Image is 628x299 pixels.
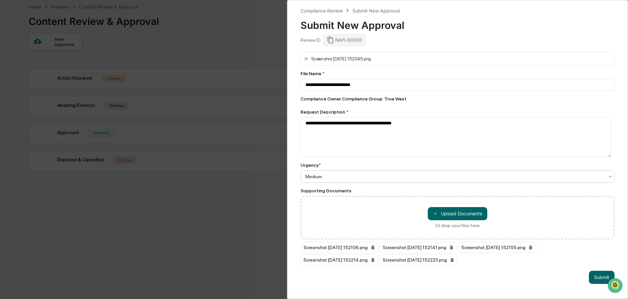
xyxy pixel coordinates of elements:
[311,56,371,61] div: Screenshot [DATE] 152045.png
[46,111,80,116] a: Powered byPylon
[4,93,44,104] a: 🔎Data Lookup
[13,95,41,102] span: Data Lookup
[7,14,120,24] p: How can we help?
[301,96,615,101] div: Compliance Owner : Compliance Group: True West
[301,37,322,43] div: Review ID:
[428,207,487,220] button: Or drop your files here
[22,57,83,62] div: We're available if you need us!
[301,242,378,253] div: Screenshot [DATE] 152106.png
[433,210,438,217] span: ＋
[13,83,42,89] span: Preclearance
[301,109,615,115] div: Request Description
[301,254,378,266] div: Screenshot [DATE] 152214.png
[301,14,615,31] div: Submit New Approval
[7,83,12,89] div: 🖐️
[301,71,615,76] div: File Name
[22,50,108,57] div: Start new chat
[458,242,536,253] div: Screenshot [DATE] 152155.png
[4,80,45,92] a: 🖐️Preclearance
[301,8,343,13] div: Compliance Review
[7,96,12,101] div: 🔎
[301,188,615,193] div: Supporting Documents
[65,111,80,116] span: Pylon
[323,34,366,46] div: NAPI-00003
[48,83,53,89] div: 🗄️
[352,8,400,13] div: Submit New Approval
[54,83,82,89] span: Attestations
[435,223,480,228] div: Or drop your files here
[112,52,120,60] button: Start new chat
[589,271,615,284] button: Submit
[301,162,321,168] div: Urgency
[380,242,457,253] div: Screenshot [DATE] 152141.png
[607,277,625,295] iframe: Open customer support
[45,80,84,92] a: 🗄️Attestations
[7,50,18,62] img: 1746055101610-c473b297-6a78-478c-a979-82029cc54cd1
[380,254,458,266] div: Screenshot [DATE] 152223.png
